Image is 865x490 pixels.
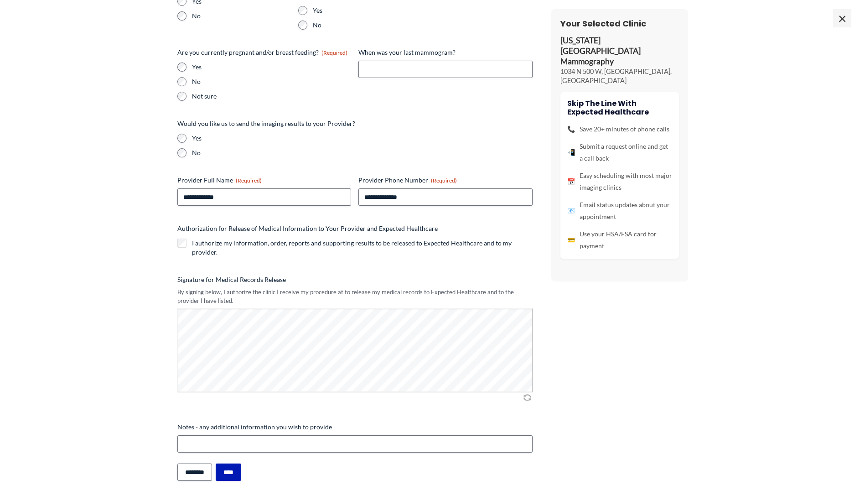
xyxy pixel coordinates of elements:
[177,176,352,185] label: Provider Full Name
[560,18,679,29] h3: Your Selected Clinic
[567,205,575,217] span: 📧
[567,141,672,164] li: Submit a request online and get a call back
[177,288,533,305] div: By signing below, I authorize the clinic I receive my procedure at to release my medical records ...
[560,36,679,67] p: [US_STATE][GEOGRAPHIC_DATA] Mammography
[358,48,533,57] label: When was your last mammogram?
[567,176,575,188] span: 📅
[177,224,438,233] legend: Authorization for Release of Medical Information to Your Provider and Expected Healthcare
[177,422,533,432] label: Notes - any additional information you wish to provide
[192,148,533,157] label: No
[567,170,672,193] li: Easy scheduling with most major imaging clinics
[192,11,291,21] label: No
[192,63,352,72] label: Yes
[177,119,355,128] legend: Would you like us to send the imaging results to your Provider?
[560,67,679,85] p: 1034 N 500 W, [GEOGRAPHIC_DATA], [GEOGRAPHIC_DATA]
[567,234,575,246] span: 💳
[313,6,412,15] label: Yes
[522,393,533,402] img: Clear Signature
[833,9,851,27] span: ×
[567,123,575,135] span: 📞
[192,77,352,86] label: No
[567,146,575,158] span: 📲
[313,21,412,30] label: No
[321,49,347,56] span: (Required)
[358,176,533,185] label: Provider Phone Number
[567,199,672,223] li: Email status updates about your appointment
[192,92,352,101] label: Not sure
[567,123,672,135] li: Save 20+ minutes of phone calls
[236,177,262,184] span: (Required)
[567,99,672,116] h4: Skip the line with Expected Healthcare
[177,48,347,57] legend: Are you currently pregnant and/or breast feeding?
[431,177,457,184] span: (Required)
[177,275,533,284] label: Signature for Medical Records Release
[192,239,533,257] label: I authorize my information, order, reports and supporting results to be released to Expected Heal...
[567,228,672,252] li: Use your HSA/FSA card for payment
[192,134,533,143] label: Yes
